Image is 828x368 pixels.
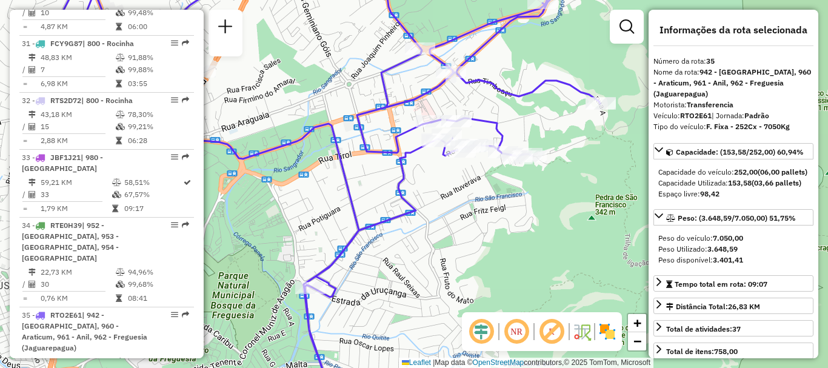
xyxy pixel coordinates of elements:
[628,314,646,332] a: Zoom in
[653,320,813,336] a: Total de atividades:37
[171,153,178,161] em: Opções
[40,52,115,64] td: 48,83 KM
[28,191,36,198] i: Total de Atividades
[653,56,813,67] div: Número da rota:
[633,315,641,330] span: +
[658,244,809,255] div: Peso Utilizado:
[28,66,36,73] i: Total de Atividades
[50,96,81,105] span: RTS2D72
[502,317,531,346] span: Ocultar NR
[213,15,238,42] a: Nova sessão e pesquisa
[752,178,801,187] strong: (03,66 pallets)
[182,311,189,318] em: Rota exportada
[112,205,118,212] i: Tempo total em rota
[467,317,496,346] span: Ocultar deslocamento
[116,137,122,144] i: Tempo total em rota
[572,322,592,341] img: Fluxo de ruas
[171,96,178,104] em: Opções
[116,80,122,87] i: Tempo total em rota
[116,9,125,16] i: % de utilização da cubagem
[40,109,115,121] td: 43,18 KM
[171,39,178,47] em: Opções
[758,167,807,176] strong: (06,00 pallets)
[50,39,82,48] span: FCY9G87
[40,78,115,90] td: 6,98 KM
[653,275,813,292] a: Tempo total em rota: 09:07
[184,179,191,186] i: Rota otimizada
[653,298,813,314] a: Distância Total:26,83 KM
[127,356,189,368] td: 51,75%
[22,221,119,263] span: | 952 - [GEOGRAPHIC_DATA], 953 - [GEOGRAPHIC_DATA], 954 - [GEOGRAPHIC_DATA]
[81,96,133,105] span: | 800 - Rocinha
[127,64,189,76] td: 99,88%
[50,153,81,162] span: JBF1J21
[658,189,809,199] div: Espaço livre:
[40,202,112,215] td: 1,79 KM
[713,233,743,243] strong: 7.050,00
[40,121,115,133] td: 15
[116,66,125,73] i: % de utilização da cubagem
[402,358,431,367] a: Leaflet
[171,221,178,229] em: Opções
[50,221,82,230] span: RTE0H39
[22,189,28,201] td: /
[653,209,813,226] a: Peso: (3.648,59/7.050,00) 51,75%
[399,358,653,368] div: Map data © contributors,© 2025 TomTom, Microsoft
[653,110,813,121] div: Veículo:
[40,64,115,76] td: 7
[473,358,524,367] a: OpenStreetMap
[653,99,813,110] div: Motorista:
[40,292,115,304] td: 0,76 KM
[658,255,809,266] div: Peso disponível:
[22,78,28,90] td: =
[734,167,758,176] strong: 252,00
[116,54,125,61] i: % de utilização do peso
[28,179,36,186] i: Distância Total
[182,221,189,229] em: Rota exportada
[28,123,36,130] i: Total de Atividades
[22,21,28,33] td: =
[116,269,125,276] i: % de utilização do peso
[116,123,125,130] i: % de utilização da cubagem
[633,333,641,349] span: −
[676,147,804,156] span: Capacidade: (153,58/252,00) 60,94%
[127,7,189,19] td: 99,48%
[22,310,147,352] span: 35 -
[182,39,189,47] em: Rota exportada
[728,302,760,311] span: 26,83 KM
[171,311,178,318] em: Opções
[28,9,36,16] i: Total de Atividades
[82,39,134,48] span: | 800 - Rocinha
[658,233,743,243] span: Peso do veículo:
[712,111,769,120] span: | Jornada:
[537,317,566,346] span: Exibir rótulo
[127,78,189,90] td: 03:55
[666,346,738,357] div: Total de itens:
[653,24,813,36] h4: Informações da rota selecionada
[127,266,189,278] td: 94,96%
[28,281,36,288] i: Total de Atividades
[127,278,189,290] td: 99,68%
[666,301,760,312] div: Distância Total:
[22,64,28,76] td: /
[22,310,147,352] span: | 942 - [GEOGRAPHIC_DATA], 960 - Araticum, 961 - Anil, 962 - Freguesia (Jaguarepagua)
[116,295,122,302] i: Tempo total em rota
[40,356,115,368] td: 26,83 KM
[127,21,189,33] td: 06:00
[433,358,435,367] span: |
[628,332,646,350] a: Zoom out
[40,278,115,290] td: 30
[28,358,36,366] i: Distância Total
[22,7,28,19] td: /
[713,255,743,264] strong: 3.401,41
[127,52,189,64] td: 91,88%
[116,111,125,118] i: % de utilização do peso
[680,111,712,120] strong: RTO2E61
[22,39,134,48] span: 31 -
[653,343,813,359] a: Total de itens:758,00
[22,278,28,290] td: /
[744,111,769,120] strong: Padrão
[22,292,28,304] td: =
[678,213,796,222] span: Peso: (3.648,59/7.050,00) 51,75%
[728,178,752,187] strong: 153,58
